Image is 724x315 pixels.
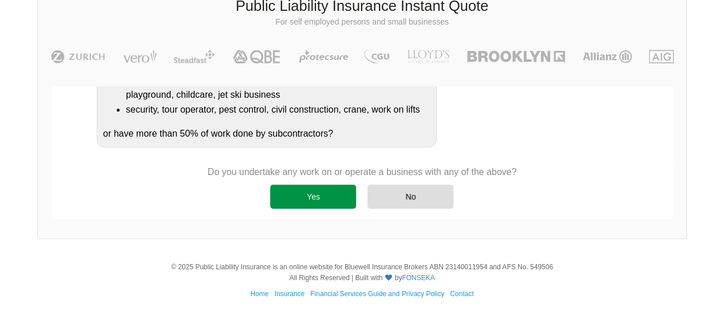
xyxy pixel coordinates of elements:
[46,17,678,28] p: For self employed persons and small businesses
[126,73,430,102] li: labour hire business, nightclub/bar/pub, [GEOGRAPHIC_DATA], playground, childcare, jet ski business
[577,50,638,63] img: Allianz | Public Liability Insurance
[462,50,569,63] img: Brooklyn | Public Liability Insurance
[359,50,394,63] img: CGU | Public Liability Insurance
[226,50,288,63] img: QBE | Public Liability Insurance
[402,274,434,282] a: FONSEKA
[310,290,444,298] a: Financial Services Guide and Privacy Policy
[169,50,219,63] img: Steadfast | Public Liability Insurance
[46,50,110,63] img: Zurich | Public Liability Insurance
[118,50,162,63] img: Vero | Public Liability Insurance
[250,290,268,298] a: Home
[450,290,473,298] a: Contact
[644,50,678,63] img: AIG | Public Liability Insurance
[401,50,456,63] img: LLOYD's | Public Liability Insurance
[126,102,430,117] li: security, tour operator, pest control, civil construction, crane, work on lifts
[274,290,304,298] a: Insurance
[208,166,517,178] p: Do you undertake any work on or operate a business with any of the above?
[270,185,356,209] div: Yes
[367,185,453,209] div: No
[295,50,353,63] img: Protecsure | Public Liability Insurance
